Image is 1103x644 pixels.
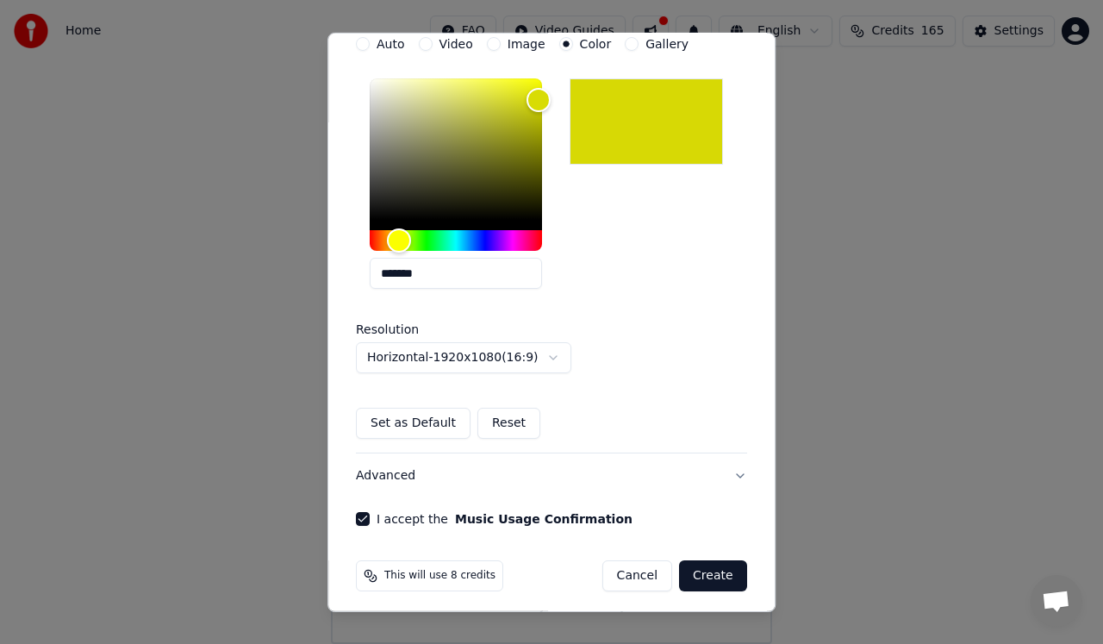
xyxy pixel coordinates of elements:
[370,230,542,251] div: Hue
[356,37,747,453] div: VideoCustomize Karaoke Video: Use Image, Video, or Color
[455,513,633,525] button: I accept the
[679,560,747,591] button: Create
[508,38,545,50] label: Image
[384,569,495,583] span: This will use 8 credits
[377,38,405,50] label: Auto
[602,560,672,591] button: Cancel
[377,513,633,525] label: I accept the
[356,408,470,439] button: Set as Default
[356,323,528,335] label: Resolution
[477,408,540,439] button: Reset
[356,453,747,498] button: Advanced
[439,38,473,50] label: Video
[370,78,542,220] div: Color
[645,38,689,50] label: Gallery
[580,38,612,50] label: Color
